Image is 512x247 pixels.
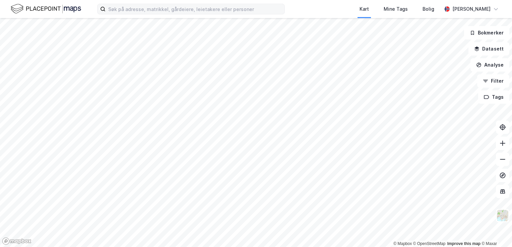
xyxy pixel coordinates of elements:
input: Søk på adresse, matrikkel, gårdeiere, leietakere eller personer [106,4,284,14]
iframe: Chat Widget [478,215,512,247]
button: Filter [477,74,509,88]
a: OpenStreetMap [413,241,446,246]
div: Mine Tags [384,5,408,13]
a: Mapbox homepage [2,237,31,245]
img: Z [496,209,509,222]
a: Mapbox [393,241,412,246]
div: Bolig [423,5,434,13]
a: Improve this map [447,241,481,246]
button: Analyse [470,58,509,72]
button: Tags [478,90,509,104]
button: Bokmerker [464,26,509,39]
button: Datasett [468,42,509,56]
img: logo.f888ab2527a4732fd821a326f86c7f29.svg [11,3,81,15]
div: Kart [360,5,369,13]
div: Kontrollprogram for chat [478,215,512,247]
div: [PERSON_NAME] [452,5,491,13]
